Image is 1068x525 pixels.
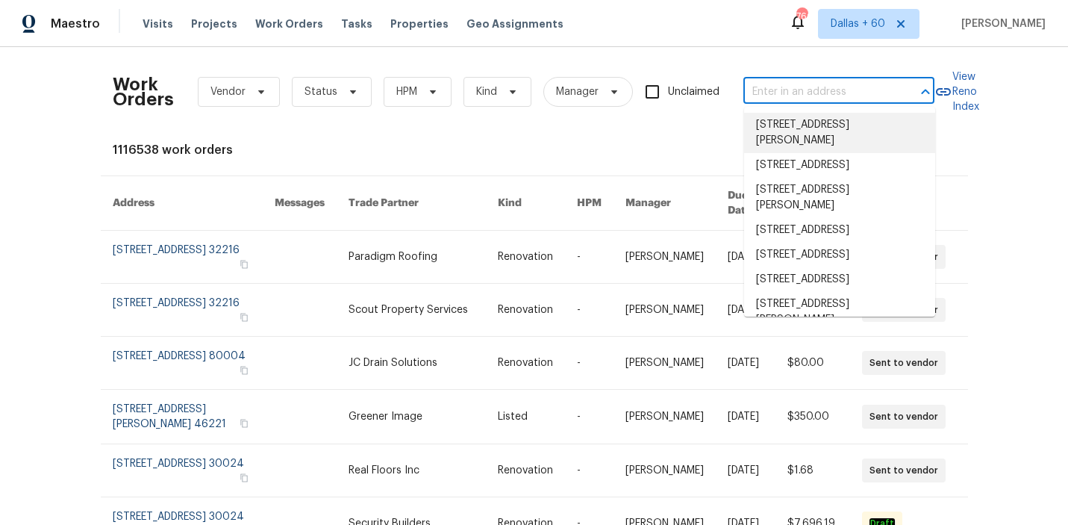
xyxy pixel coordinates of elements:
[613,231,716,284] td: [PERSON_NAME]
[237,258,251,271] button: Copy Address
[613,284,716,337] td: [PERSON_NAME]
[337,337,486,390] td: JC Drain Solutions
[565,337,613,390] td: -
[744,292,935,332] li: [STREET_ADDRESS][PERSON_NAME]
[337,231,486,284] td: Paradigm Roofing
[486,284,565,337] td: Renovation
[486,444,565,497] td: Renovation
[744,153,935,178] li: [STREET_ADDRESS]
[486,231,565,284] td: Renovation
[237,471,251,485] button: Copy Address
[113,143,956,158] div: 1116538 work orders
[390,16,449,31] span: Properties
[51,16,100,31] span: Maestro
[613,337,716,390] td: [PERSON_NAME]
[744,218,935,243] li: [STREET_ADDRESS]
[237,417,251,430] button: Copy Address
[744,113,935,153] li: [STREET_ADDRESS][PERSON_NAME]
[255,16,323,31] span: Work Orders
[237,364,251,377] button: Copy Address
[237,311,251,324] button: Copy Address
[556,84,599,99] span: Manager
[337,284,486,337] td: Scout Property Services
[191,16,237,31] span: Projects
[831,16,885,31] span: Dallas + 60
[565,176,613,231] th: HPM
[476,84,497,99] span: Kind
[337,444,486,497] td: Real Floors Inc
[565,231,613,284] td: -
[101,176,263,231] th: Address
[716,176,776,231] th: Due Date
[565,284,613,337] td: -
[210,84,246,99] span: Vendor
[305,84,337,99] span: Status
[263,176,337,231] th: Messages
[486,176,565,231] th: Kind
[743,81,893,104] input: Enter in an address
[744,267,935,292] li: [STREET_ADDRESS]
[613,444,716,497] td: [PERSON_NAME]
[486,390,565,444] td: Listed
[565,444,613,497] td: -
[113,77,174,107] h2: Work Orders
[337,176,486,231] th: Trade Partner
[396,84,417,99] span: HPM
[143,16,173,31] span: Visits
[565,390,613,444] td: -
[744,243,935,267] li: [STREET_ADDRESS]
[613,176,716,231] th: Manager
[955,16,1046,31] span: [PERSON_NAME]
[337,390,486,444] td: Greener Image
[486,337,565,390] td: Renovation
[915,81,936,102] button: Close
[341,19,372,29] span: Tasks
[934,69,979,114] a: View Reno Index
[668,84,719,100] span: Unclaimed
[613,390,716,444] td: [PERSON_NAME]
[796,9,807,24] div: 766
[466,16,563,31] span: Geo Assignments
[744,178,935,218] li: [STREET_ADDRESS][PERSON_NAME]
